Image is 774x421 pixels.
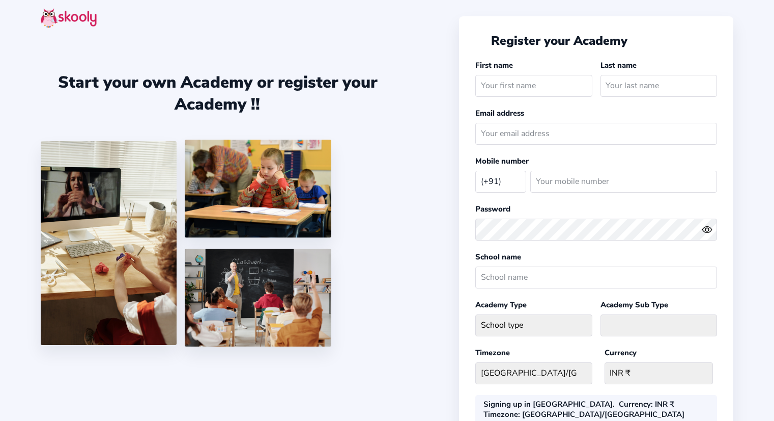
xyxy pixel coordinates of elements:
label: School name [475,252,521,262]
label: Mobile number [475,156,529,166]
label: Academy Sub Type [600,300,668,310]
img: skooly-logo.png [41,8,97,28]
ion-icon: eye outline [702,224,712,235]
div: Signing up in [GEOGRAPHIC_DATA]. [483,399,615,409]
button: arrow back outline [475,35,486,46]
span: Register your Academy [491,33,627,49]
b: Timezone [483,409,518,419]
button: eye outlineeye off outline [702,224,717,235]
label: Email address [475,108,524,118]
div: : INR ₹ [619,399,674,409]
input: School name [475,267,717,288]
input: Your email address [475,123,717,145]
img: 4.png [185,140,331,238]
label: Timezone [475,348,510,358]
input: Your mobile number [530,171,717,193]
img: 1.jpg [41,141,177,345]
label: First name [475,60,513,70]
label: Password [475,204,510,214]
label: Last name [600,60,637,70]
label: Academy Type [475,300,527,310]
div: : [GEOGRAPHIC_DATA]/[GEOGRAPHIC_DATA] [483,409,684,419]
img: 5.png [185,249,331,347]
input: Your last name [600,75,717,97]
input: Your first name [475,75,592,97]
div: Start your own Academy or register your Academy !! [41,71,394,115]
label: Currency [605,348,637,358]
b: Currency [619,399,651,409]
